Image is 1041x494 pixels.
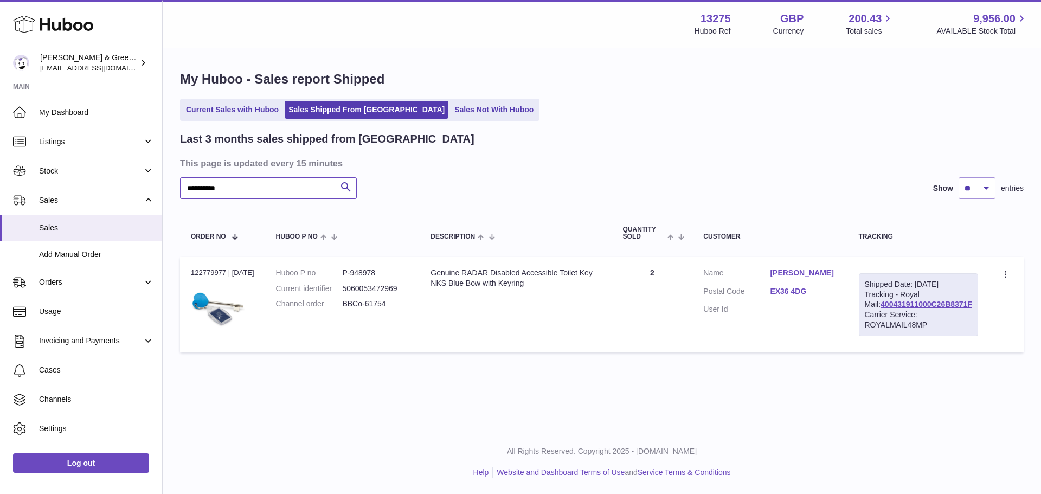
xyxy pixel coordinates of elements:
[846,11,894,36] a: 200.43 Total sales
[430,233,475,240] span: Description
[276,284,343,294] dt: Current identifier
[39,195,143,206] span: Sales
[881,300,972,309] a: 400431911000C26B8371F
[39,107,154,118] span: My Dashboard
[40,63,159,72] span: [EMAIL_ADDRESS][DOMAIN_NAME]
[612,257,693,352] td: 2
[859,233,979,240] div: Tracking
[770,268,837,278] a: [PERSON_NAME]
[13,55,29,71] img: internalAdmin-13275@internal.huboo.com
[865,279,973,290] div: Shipped Date: [DATE]
[493,467,730,478] li: and
[39,249,154,260] span: Add Manual Order
[342,299,409,309] dd: BBCo-61754
[180,70,1024,88] h1: My Huboo - Sales report Shipped
[936,11,1028,36] a: 9,956.00 AVAILABLE Stock Total
[182,101,282,119] a: Current Sales with Huboo
[973,11,1016,26] span: 9,956.00
[276,268,343,278] dt: Huboo P no
[936,26,1028,36] span: AVAILABLE Stock Total
[276,299,343,309] dt: Channel order
[191,281,245,335] img: $_57.JPG
[703,304,770,315] dt: User Id
[623,226,665,240] span: Quantity Sold
[276,233,318,240] span: Huboo P no
[285,101,448,119] a: Sales Shipped From [GEOGRAPHIC_DATA]
[846,26,894,36] span: Total sales
[342,268,409,278] dd: P-948978
[13,453,149,473] a: Log out
[39,336,143,346] span: Invoicing and Payments
[638,468,731,477] a: Service Terms & Conditions
[39,137,143,147] span: Listings
[849,11,882,26] span: 200.43
[39,166,143,176] span: Stock
[180,157,1021,169] h3: This page is updated every 15 minutes
[40,53,138,73] div: [PERSON_NAME] & Green Ltd
[191,233,226,240] span: Order No
[39,306,154,317] span: Usage
[497,468,625,477] a: Website and Dashboard Terms of Use
[39,223,154,233] span: Sales
[451,101,537,119] a: Sales Not With Huboo
[430,268,601,288] div: Genuine RADAR Disabled Accessible Toilet Key NKS Blue Bow with Keyring
[1001,183,1024,194] span: entries
[773,26,804,36] div: Currency
[342,284,409,294] dd: 5060053472969
[703,233,837,240] div: Customer
[933,183,953,194] label: Show
[703,286,770,299] dt: Postal Code
[695,26,731,36] div: Huboo Ref
[770,286,837,297] a: EX36 4DG
[865,310,973,330] div: Carrier Service: ROYALMAIL48MP
[39,277,143,287] span: Orders
[780,11,804,26] strong: GBP
[39,424,154,434] span: Settings
[473,468,489,477] a: Help
[191,268,254,278] div: 122779977 | [DATE]
[703,268,770,281] dt: Name
[180,132,474,146] h2: Last 3 months sales shipped from [GEOGRAPHIC_DATA]
[701,11,731,26] strong: 13275
[171,446,1032,457] p: All Rights Reserved. Copyright 2025 - [DOMAIN_NAME]
[39,365,154,375] span: Cases
[859,273,979,336] div: Tracking - Royal Mail:
[39,394,154,405] span: Channels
